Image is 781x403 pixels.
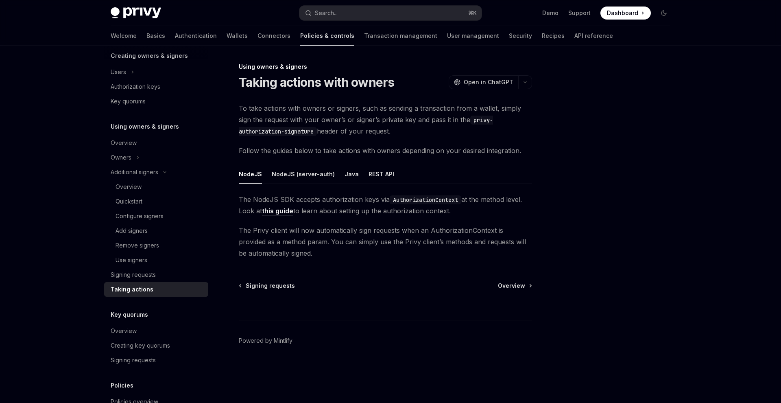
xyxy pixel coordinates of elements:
[104,353,208,368] a: Signing requests
[364,26,437,46] a: Transaction management
[116,226,148,236] div: Add signers
[315,8,338,18] div: Search...
[111,270,156,280] div: Signing requests
[509,26,532,46] a: Security
[104,165,208,180] button: Additional signers
[257,26,290,46] a: Connectors
[104,253,208,267] a: Use signers
[239,103,532,137] span: To take actions with owners or signers, such as sending a transaction from a wallet, simply sign ...
[111,82,160,92] div: Authorization keys
[468,10,477,16] span: ⌘ K
[300,26,354,46] a: Policies & controls
[116,241,159,250] div: Remove signers
[299,6,482,20] button: Search...⌘K
[464,78,513,86] span: Open in ChatGPT
[104,65,208,79] button: Users
[239,164,262,184] button: NodeJS
[607,9,638,17] span: Dashboard
[246,282,295,290] span: Signing requests
[542,26,565,46] a: Recipes
[111,67,126,77] div: Users
[600,7,651,20] a: Dashboard
[146,26,165,46] a: Basics
[239,337,292,345] a: Powered by Mintlify
[111,285,153,294] div: Taking actions
[498,282,525,290] span: Overview
[239,63,532,71] div: Using owners & signers
[104,136,208,150] a: Overview
[239,75,395,90] h1: Taking actions with owners
[657,7,670,20] button: Toggle dark mode
[240,282,295,290] a: Signing requests
[239,225,532,259] span: The Privy client will now automatically sign requests when an AuthorizationContext is provided as...
[449,75,518,89] button: Open in ChatGPT
[116,197,142,206] div: Quickstart
[111,138,137,148] div: Overview
[104,338,208,353] a: Creating key quorums
[116,255,147,265] div: Use signers
[104,267,208,282] a: Signing requests
[111,355,156,365] div: Signing requests
[111,122,179,131] h5: Using owners & signers
[111,310,148,320] h5: Key quorums
[111,153,131,162] div: Owners
[262,207,293,215] a: this guide
[239,145,532,156] span: Follow the guides below to take actions with owners depending on your desired integration.
[111,167,158,177] div: Additional signers
[568,9,591,17] a: Support
[104,282,208,297] a: Taking actions
[272,164,335,184] button: NodeJS (server-auth)
[104,150,208,165] button: Owners
[239,194,532,217] span: The NodeJS SDK accepts authorization keys via at the method level. Look at to learn about setting...
[104,194,208,209] a: Quickstart
[111,96,146,106] div: Key quorums
[369,164,394,184] button: REST API
[104,79,208,94] a: Authorization keys
[345,164,359,184] button: Java
[111,381,133,390] h5: Policies
[498,282,531,290] a: Overview
[104,180,208,194] a: Overview
[111,7,161,19] img: dark logo
[111,341,170,350] div: Creating key quorums
[447,26,499,46] a: User management
[104,223,208,238] a: Add signers
[111,26,137,46] a: Welcome
[104,94,208,109] a: Key quorums
[574,26,613,46] a: API reference
[116,182,142,192] div: Overview
[104,209,208,223] a: Configure signers
[227,26,248,46] a: Wallets
[111,326,137,336] div: Overview
[542,9,558,17] a: Demo
[390,195,461,204] code: AuthorizationContext
[175,26,217,46] a: Authentication
[116,211,164,221] div: Configure signers
[104,238,208,253] a: Remove signers
[104,324,208,338] a: Overview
